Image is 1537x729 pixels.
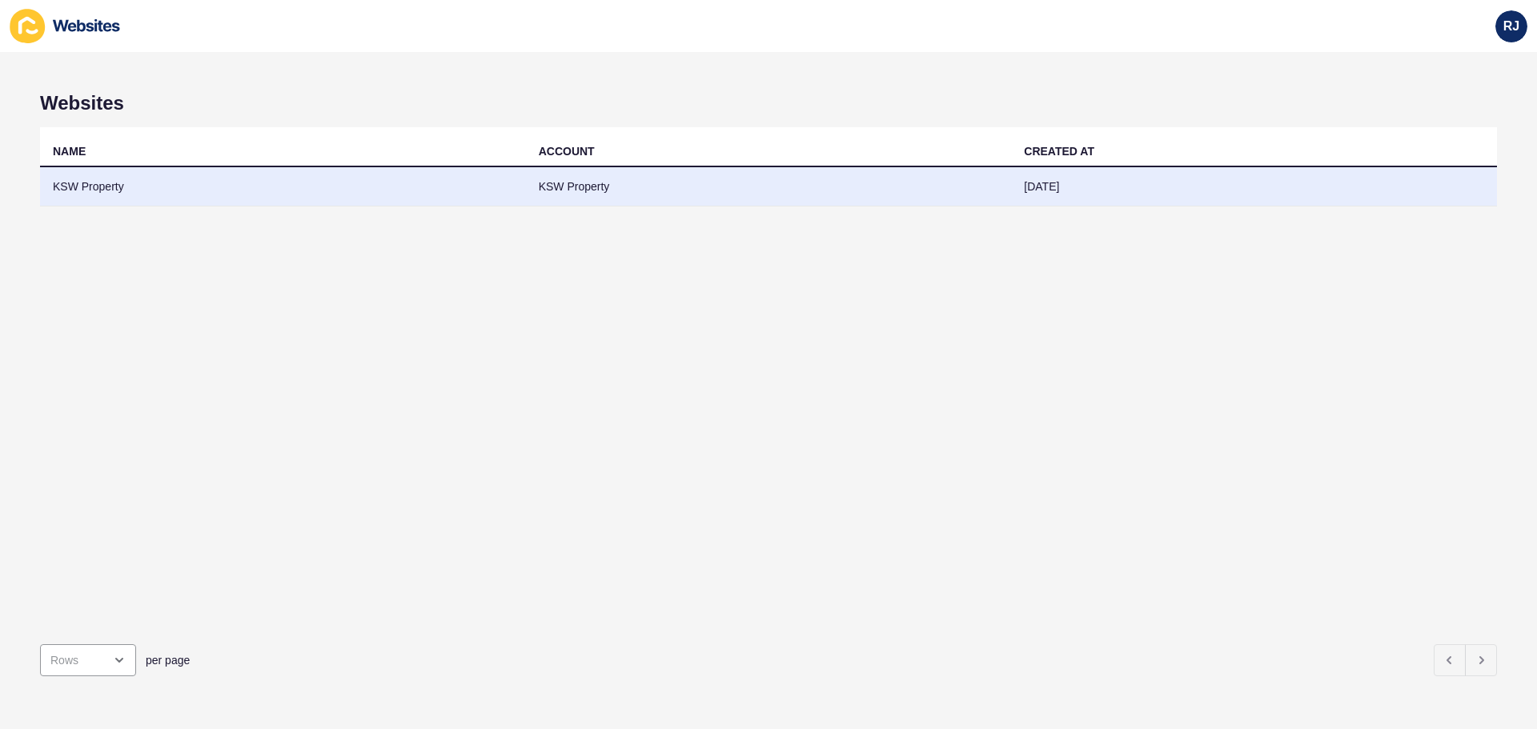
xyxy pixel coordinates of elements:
[526,167,1012,206] td: KSW Property
[53,143,86,159] div: NAME
[40,644,136,676] div: open menu
[1503,18,1519,34] span: RJ
[539,143,595,159] div: ACCOUNT
[40,92,1497,114] h1: Websites
[40,167,526,206] td: KSW Property
[1024,143,1094,159] div: CREATED AT
[146,652,190,668] span: per page
[1011,167,1497,206] td: [DATE]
